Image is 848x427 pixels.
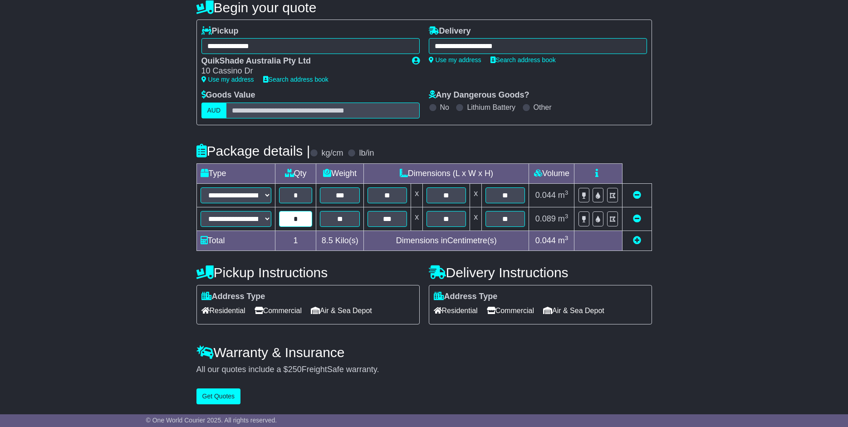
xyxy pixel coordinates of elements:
h4: Warranty & Insurance [196,345,652,360]
td: x [411,207,423,231]
span: 0.089 [535,214,556,223]
label: Delivery [429,26,471,36]
h4: Package details | [196,143,310,158]
label: Any Dangerous Goods? [429,90,529,100]
label: Address Type [201,292,265,302]
label: Pickup [201,26,239,36]
label: Goods Value [201,90,255,100]
a: Search address book [490,56,556,64]
h4: Delivery Instructions [429,265,652,280]
span: m [558,236,569,245]
td: Kilo(s) [316,231,364,250]
sup: 3 [565,235,569,241]
a: Remove this item [633,214,641,223]
div: QuikShade Australia Pty Ltd [201,56,403,66]
td: x [470,207,482,231]
td: Total [196,231,275,250]
div: All our quotes include a $ FreightSafe warranty. [196,365,652,375]
span: Air & Sea Depot [311,304,372,318]
span: 0.044 [535,191,556,200]
span: Residential [201,304,245,318]
a: Use my address [201,76,254,83]
label: kg/cm [321,148,343,158]
td: 1 [275,231,316,250]
td: Type [196,163,275,183]
span: 8.5 [322,236,333,245]
span: Commercial [487,304,534,318]
span: m [558,214,569,223]
span: © One World Courier 2025. All rights reserved. [146,417,277,424]
span: m [558,191,569,200]
td: Weight [316,163,364,183]
a: Add new item [633,236,641,245]
label: lb/in [359,148,374,158]
sup: 3 [565,213,569,220]
div: 10 Cassino Dr [201,66,403,76]
td: Qty [275,163,316,183]
span: 250 [288,365,302,374]
label: No [440,103,449,112]
a: Use my address [429,56,481,64]
td: Dimensions in Centimetre(s) [364,231,529,250]
td: Volume [529,163,574,183]
span: Commercial [255,304,302,318]
label: Other [534,103,552,112]
h4: Pickup Instructions [196,265,420,280]
td: x [470,183,482,207]
span: 0.044 [535,236,556,245]
span: Air & Sea Depot [543,304,604,318]
span: Residential [434,304,478,318]
sup: 3 [565,189,569,196]
td: x [411,183,423,207]
td: Dimensions (L x W x H) [364,163,529,183]
a: Remove this item [633,191,641,200]
label: AUD [201,103,227,118]
label: Address Type [434,292,498,302]
label: Lithium Battery [467,103,515,112]
button: Get Quotes [196,388,241,404]
a: Search address book [263,76,328,83]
